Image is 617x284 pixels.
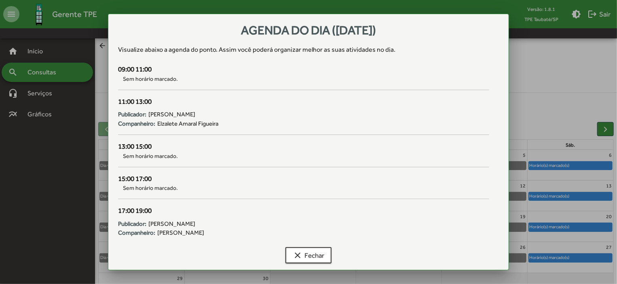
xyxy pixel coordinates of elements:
[157,119,218,128] span: Elzalete Amaral Figueira
[148,219,195,229] span: [PERSON_NAME]
[118,119,155,128] strong: Companheiro:
[118,97,489,107] div: 11:00 13:00
[118,206,489,216] div: 17:00 19:00
[118,45,499,55] div: Visualize abaixo a agenda do ponto . Assim você poderá organizar melhor as suas atividades no dia.
[118,184,489,192] span: Sem horário marcado.
[118,110,146,119] strong: Publicador:
[118,64,489,75] div: 09:00 11:00
[157,228,204,238] span: [PERSON_NAME]
[118,152,489,160] span: Sem horário marcado.
[118,228,155,238] strong: Companheiro:
[118,141,489,152] div: 13:00 15:00
[241,23,376,37] span: Agenda do dia ([DATE])
[118,219,146,229] strong: Publicador:
[148,110,195,119] span: [PERSON_NAME]
[118,174,489,184] div: 15:00 17:00
[293,248,324,263] span: Fechar
[293,250,302,260] mat-icon: clear
[118,75,489,83] span: Sem horário marcado.
[285,247,332,263] button: Fechar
